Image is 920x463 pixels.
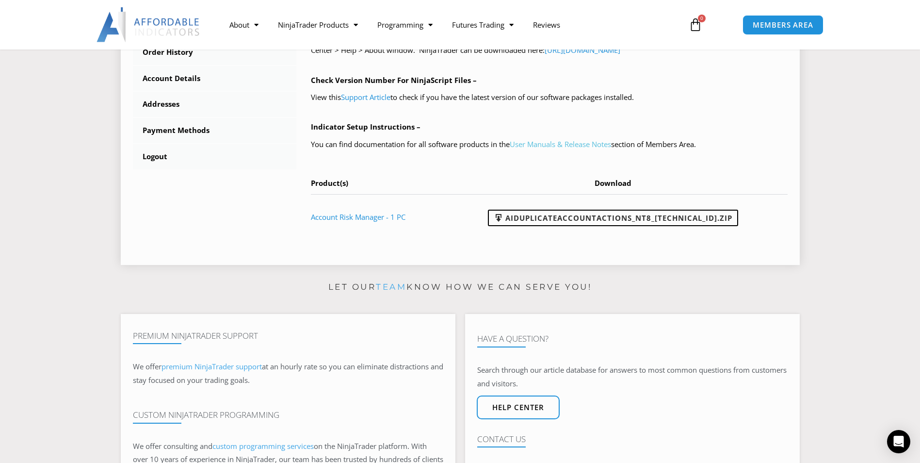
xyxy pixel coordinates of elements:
[477,334,788,344] h4: Have A Question?
[674,11,717,39] a: 0
[477,364,788,391] p: Search through our article database for answers to most common questions from customers and visit...
[133,441,314,451] span: We offer consulting and
[595,178,631,188] span: Download
[97,7,201,42] img: LogoAI | Affordable Indicators – NinjaTrader
[268,14,368,36] a: NinjaTrader Products
[133,92,297,117] a: Addresses
[133,144,297,169] a: Logout
[341,92,390,102] a: Support Article
[133,362,443,385] span: at an hourly rate so you can eliminate distractions and stay focused on your trading goals.
[220,14,678,36] nav: Menu
[477,396,560,419] a: Help center
[311,122,420,132] b: Indicator Setup Instructions –
[311,212,405,222] a: Account Risk Manager - 1 PC
[133,40,297,65] a: Order History
[368,14,442,36] a: Programming
[161,362,262,371] a: premium NinjaTrader support
[311,91,788,104] p: View this to check if you have the latest version of our software packages installed.
[510,139,611,149] a: User Manuals & Release Notes
[887,430,910,453] div: Open Intercom Messenger
[133,331,443,341] h4: Premium NinjaTrader Support
[133,362,161,371] span: We offer
[133,410,443,420] h4: Custom NinjaTrader Programming
[133,118,297,143] a: Payment Methods
[311,178,348,188] span: Product(s)
[477,434,788,444] h4: Contact Us
[133,66,297,91] a: Account Details
[212,441,314,451] a: custom programming services
[442,14,523,36] a: Futures Trading
[121,280,800,295] p: Let our know how we can serve you!
[220,14,268,36] a: About
[753,21,813,29] span: MEMBERS AREA
[376,282,406,292] a: team
[545,45,620,55] a: [URL][DOMAIN_NAME]
[698,15,706,22] span: 0
[311,75,477,85] b: Check Version Number For NinjaScript Files –
[488,210,738,226] a: AIDuplicateAccountActions_NT8_[TECHNICAL_ID].zip
[311,138,788,151] p: You can find documentation for all software products in the section of Members Area.
[492,404,544,411] span: Help center
[523,14,570,36] a: Reviews
[742,15,823,35] a: MEMBERS AREA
